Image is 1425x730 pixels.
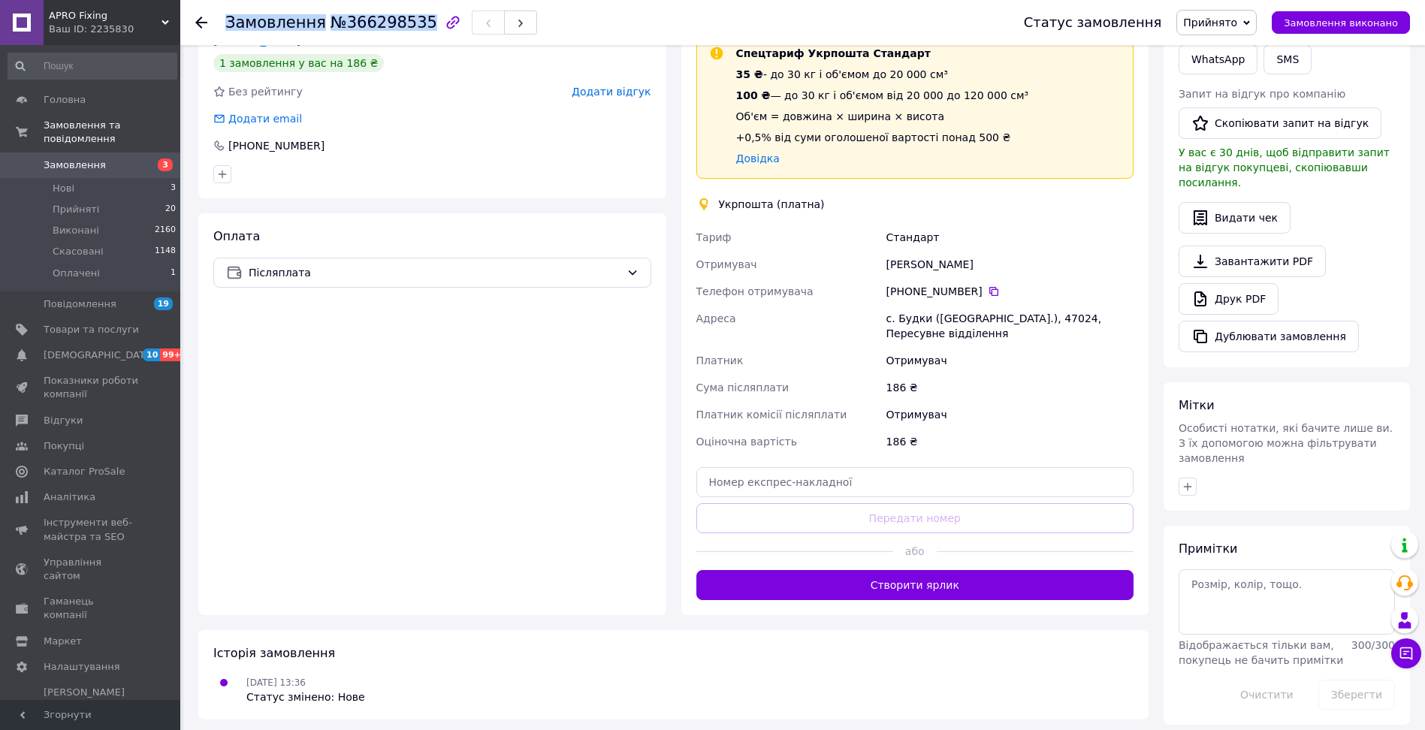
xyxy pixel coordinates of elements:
[736,88,1029,103] div: — до 30 кг і об'ємом від 20 000 до 120 000 см³
[44,93,86,107] span: Головна
[1284,17,1398,29] span: Замовлення виконано
[53,267,100,280] span: Оплачені
[883,374,1137,401] div: 186 ₴
[158,158,173,171] span: 3
[53,245,104,258] span: Скасовані
[213,54,384,72] div: 1 замовлення у вас на 186 ₴
[154,297,173,310] span: 19
[1179,246,1326,277] a: Завантажити PDF
[44,490,95,504] span: Аналітика
[44,374,139,401] span: Показники роботи компанії
[171,267,176,280] span: 1
[883,428,1137,455] div: 186 ₴
[715,197,829,212] div: Укрпошта (платна)
[228,86,303,98] span: Без рейтингу
[44,686,139,727] span: [PERSON_NAME] та рахунки
[736,47,931,59] span: Спецтариф Укрпошта Стандарт
[1179,398,1215,412] span: Мітки
[225,14,326,32] span: Замовлення
[696,258,757,270] span: Отримувач
[44,158,106,172] span: Замовлення
[8,53,177,80] input: Пошук
[213,229,260,243] span: Оплата
[736,130,1029,145] div: +0,5% від суми оголошеної вартості понад 500 ₴
[44,323,139,336] span: Товари та послуги
[883,224,1137,251] div: Стандарт
[572,86,651,98] span: Додати відгук
[696,436,797,448] span: Оціночна вартість
[1263,44,1312,74] button: SMS
[736,67,1029,82] div: - до 30 кг і об'ємом до 20 000 см³
[246,677,306,688] span: [DATE] 13:36
[44,297,116,311] span: Повідомлення
[44,439,84,453] span: Покупці
[1272,11,1410,34] button: Замовлення виконано
[883,251,1137,278] div: [PERSON_NAME]
[44,595,139,622] span: Гаманець компанії
[143,348,160,361] span: 10
[736,152,780,164] a: Довідка
[736,89,771,101] span: 100 ₴
[1179,541,1237,556] span: Примітки
[1179,202,1291,234] button: Видати чек
[1179,283,1279,315] a: Друк PDF
[160,348,185,361] span: 99+
[44,465,125,478] span: Каталог ProSale
[44,635,82,648] span: Маркет
[1179,321,1359,352] button: Дублювати замовлення
[883,347,1137,374] div: Отримувач
[213,35,300,47] a: [PERSON_NAME]
[696,467,1134,497] input: Номер експрес-накладної
[155,245,176,258] span: 1148
[171,182,176,195] span: 3
[249,264,620,281] span: Післяплата
[886,284,1134,299] div: [PHONE_NUMBER]
[44,414,83,427] span: Відгуки
[1179,44,1257,74] a: WhatsApp
[49,23,180,36] div: Ваш ID: 2235830
[165,203,176,216] span: 20
[1179,88,1345,100] span: Запит на відгук про компанію
[696,354,744,367] span: Платник
[53,182,74,195] span: Нові
[44,516,139,543] span: Інструменти веб-майстра та SEO
[1391,638,1421,668] button: Чат з покупцем
[696,285,814,297] span: Телефон отримувача
[44,348,155,362] span: [DEMOGRAPHIC_DATA]
[44,556,139,583] span: Управління сайтом
[49,9,162,23] span: APRO Fixing
[883,401,1137,428] div: Отримувач
[246,689,365,704] div: Статус змінено: Нове
[1024,15,1162,30] div: Статус замовлення
[213,646,335,660] span: Історія замовлення
[53,203,99,216] span: Прийняті
[1179,422,1393,464] span: Особисті нотатки, які бачите лише ви. З їх допомогою можна фільтрувати замовлення
[736,109,1029,124] div: Об'єм = довжина × ширина × висота
[1183,17,1237,29] span: Прийнято
[883,305,1137,347] div: с. Будки ([GEOGRAPHIC_DATA].), 47024, Пересувне відділення
[1179,146,1390,189] span: У вас є 30 днів, щоб відправити запит на відгук покупцеві, скопіювавши посилання.
[212,111,303,126] div: Додати email
[155,224,176,237] span: 2160
[696,312,736,324] span: Адреса
[1179,639,1343,666] span: Відображається тільки вам, покупець не бачить примітки
[696,570,1134,600] button: Створити ярлик
[44,660,120,674] span: Налаштування
[736,68,763,80] span: 35 ₴
[696,409,847,421] span: Платник комісії післяплати
[44,119,180,146] span: Замовлення та повідомлення
[696,231,732,243] span: Тариф
[227,111,303,126] div: Додати email
[1179,107,1381,139] button: Скопіювати запит на відгук
[1351,639,1395,651] span: 300 / 300
[195,15,207,30] div: Повернутися назад
[53,224,99,237] span: Виконані
[893,544,937,559] span: або
[331,14,437,32] span: №366298535
[227,138,326,153] div: [PHONE_NUMBER]
[696,382,789,394] span: Сума післяплати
